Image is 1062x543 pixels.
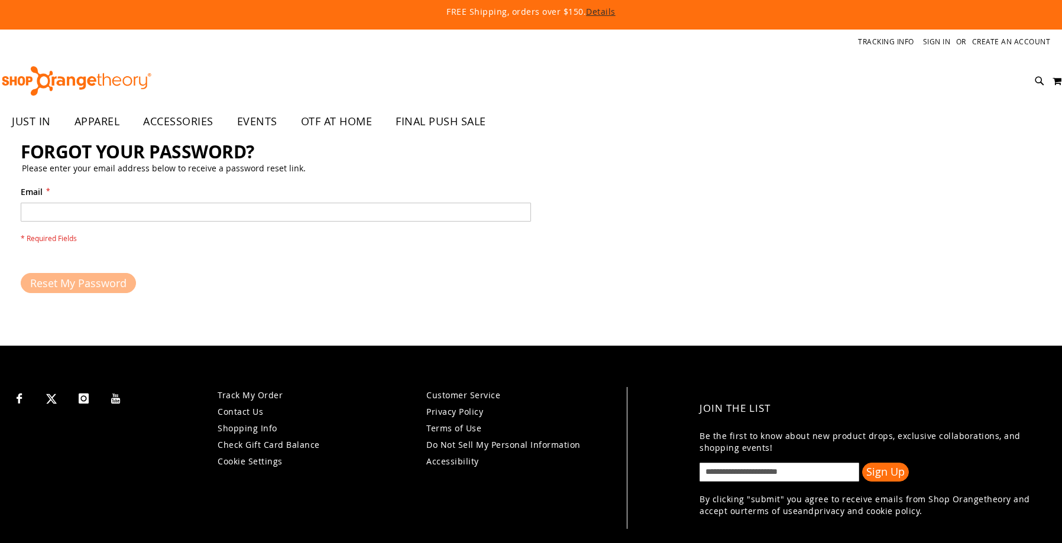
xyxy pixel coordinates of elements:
input: enter email [700,463,859,482]
a: Contact Us [218,406,263,417]
a: EVENTS [225,108,289,135]
a: Visit our Instagram page [73,387,94,408]
a: Do Not Sell My Personal Information [426,439,581,450]
span: JUST IN [12,108,51,135]
a: Cookie Settings [218,456,283,467]
a: Visit our Facebook page [9,387,30,408]
a: ACCESSORIES [131,108,225,135]
a: Shopping Info [218,422,277,434]
legend: Please enter your email address below to receive a password reset link. [21,162,307,174]
a: Customer Service [426,389,500,401]
a: terms of use [744,505,798,516]
button: Sign Up [862,463,909,482]
span: * Required Fields [21,233,531,243]
h4: Join the List [700,393,1036,424]
span: Sign Up [866,464,905,479]
a: privacy and cookie policy. [814,505,922,516]
a: Visit our Youtube page [106,387,127,408]
a: FINAL PUSH SALE [384,108,498,135]
img: Twitter [46,394,57,404]
a: Terms of Use [426,422,481,434]
p: FREE Shipping, orders over $150. [176,6,886,18]
span: ACCESSORIES [143,108,213,135]
a: Accessibility [426,456,479,467]
span: FINAL PUSH SALE [396,108,486,135]
p: Be the first to know about new product drops, exclusive collaborations, and shopping events! [700,430,1036,454]
a: Create an Account [972,37,1051,47]
span: OTF AT HOME [301,108,373,135]
a: Check Gift Card Balance [218,439,320,450]
span: Forgot Your Password? [21,139,254,164]
span: EVENTS [237,108,277,135]
span: APPAREL [75,108,120,135]
a: APPAREL [63,108,132,135]
a: Sign In [923,37,951,47]
span: Email [21,186,43,198]
a: Details [586,6,616,17]
a: Visit our X page [41,387,62,408]
p: By clicking "submit" you agree to receive emails from Shop Orangetheory and accept our and [700,493,1036,517]
a: Privacy Policy [426,406,483,417]
a: Track My Order [218,389,283,401]
a: Tracking Info [858,37,914,47]
a: OTF AT HOME [289,108,384,135]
